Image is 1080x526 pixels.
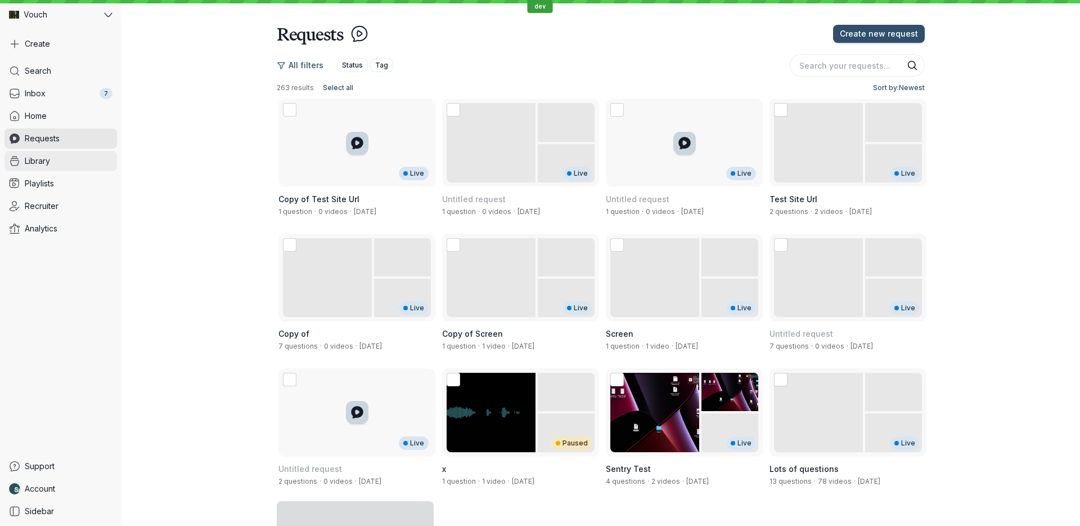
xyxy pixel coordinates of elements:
span: Copy of Screen [442,329,503,338]
span: Inbox [25,88,46,99]
span: Created by Nathan Weinstock [512,477,534,485]
span: 263 results [277,83,314,92]
span: Created by Stephane [512,342,534,350]
span: · [680,477,686,486]
span: Created by Pro Teale [517,207,540,216]
span: · [808,207,814,216]
button: Vouch avatarVouch [4,5,117,25]
a: Playlists [4,173,117,194]
span: Tag [375,60,388,71]
span: Untitled request [278,464,342,474]
span: · [812,477,818,486]
span: Untitled request [606,194,669,204]
span: Create [25,38,50,50]
span: 0 videos [482,207,511,216]
span: · [506,477,512,486]
span: Created by Pro Teale [681,207,704,216]
span: 13 questions [769,477,812,485]
span: 1 video [646,342,669,350]
div: 7 [100,88,112,99]
a: Sidebar [4,501,117,521]
span: Created by Daniel Shein [676,342,698,350]
span: · [640,207,646,216]
input: Search your requests... [790,54,925,77]
span: · [645,477,651,486]
span: Account [25,483,55,494]
span: · [669,342,676,351]
span: · [476,207,482,216]
button: Select all [318,81,358,95]
span: · [317,477,323,486]
span: Analytics [25,223,57,234]
span: Library [25,155,50,167]
span: 1 question [442,207,476,216]
span: · [844,342,850,351]
span: Playlists [25,178,54,189]
span: Created by Pro Teale [849,207,872,216]
span: Created by Nathan Weinstock [686,477,709,485]
span: 0 videos [815,342,844,350]
span: · [476,342,482,351]
span: Untitled request [769,329,833,338]
span: · [506,342,512,351]
a: Nathan Weinstock avatarAccount [4,479,117,499]
span: Created by Ben [359,477,381,485]
div: Vouch [4,5,102,25]
span: Created by Nathan Weinstock [354,207,376,216]
span: · [843,207,849,216]
a: Recruiter [4,196,117,216]
span: 1 question [442,342,476,350]
span: · [353,342,359,351]
span: · [511,207,517,216]
span: · [318,342,324,351]
button: Sort by:Newest [868,81,925,95]
span: x [442,464,446,474]
span: Sidebar [25,506,54,517]
span: 1 question [606,342,640,350]
button: Create new request [833,25,925,43]
a: Library [4,151,117,171]
span: Created by Stephane [359,342,382,350]
span: 0 videos [318,207,348,216]
span: All filters [289,60,323,71]
span: 4 questions [606,477,645,485]
span: Test Site Url [769,194,817,204]
span: 1 question [606,207,640,216]
button: Create [4,34,117,54]
span: Copy of [278,329,309,338]
span: · [852,477,858,486]
span: 1 question [278,207,312,216]
span: Created by Pro Teale [858,477,880,485]
button: Tag [370,59,393,72]
span: · [640,342,646,351]
span: 1 question [442,477,476,485]
a: Home [4,106,117,126]
a: Inbox7 [4,83,117,104]
span: 0 videos [324,342,353,350]
img: Nathan Weinstock avatar [9,483,20,494]
span: Sentry Test [606,464,651,474]
span: · [348,207,354,216]
button: Status [337,59,368,72]
span: Untitled request [442,194,506,204]
a: Search [4,61,117,81]
span: 1 video [482,342,506,350]
img: Vouch avatar [9,10,19,20]
span: 7 questions [769,342,809,350]
a: Requests [4,128,117,149]
span: Status [342,60,363,71]
span: Created by Ben [850,342,873,350]
span: Support [25,461,55,472]
span: Copy of Test Site Url [278,194,359,204]
span: · [312,207,318,216]
span: 1 video [482,477,506,485]
span: · [353,477,359,486]
h1: Requests [277,23,344,45]
span: 0 videos [646,207,675,216]
span: 2 questions [769,207,808,216]
span: Create new request [840,28,918,39]
a: Analytics [4,219,117,239]
span: 78 videos [818,477,852,485]
span: Lots of questions [769,464,839,474]
span: Recruiter [25,200,58,212]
